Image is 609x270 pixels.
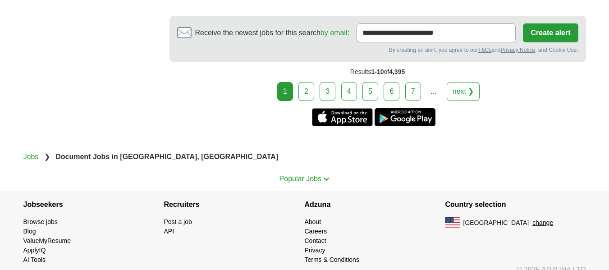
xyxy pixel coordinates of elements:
[23,153,39,160] a: Jobs
[23,256,46,263] a: AI Tools
[523,23,578,42] button: Create alert
[447,82,480,101] a: next ❯
[298,82,314,101] a: 2
[445,217,460,228] img: US flag
[425,82,443,101] div: ...
[478,47,491,53] a: T&Cs
[23,218,58,225] a: Browse jobs
[305,218,321,225] a: About
[320,82,335,101] a: 3
[341,82,357,101] a: 4
[23,237,71,244] a: ValueMyResume
[305,247,325,254] a: Privacy
[371,68,384,75] span: 1-10
[389,68,405,75] span: 4,395
[405,82,421,101] a: 7
[362,82,378,101] a: 5
[279,175,321,183] span: Popular Jobs
[277,82,293,101] div: 1
[463,218,529,228] span: [GEOGRAPHIC_DATA]
[305,237,326,244] a: Contact
[375,108,435,126] a: Get the Android app
[195,27,349,38] span: Receive the newest jobs for this search :
[305,228,327,235] a: Careers
[321,29,348,37] a: by email
[312,108,373,126] a: Get the iPhone app
[500,47,535,53] a: Privacy Notice
[23,228,36,235] a: Blog
[23,247,46,254] a: ApplyIQ
[55,153,278,160] strong: Document Jobs in [GEOGRAPHIC_DATA], [GEOGRAPHIC_DATA]
[384,82,399,101] a: 6
[445,192,586,217] h4: Country selection
[44,153,50,160] span: ❯
[532,218,553,228] button: change
[164,218,192,225] a: Post a job
[177,46,578,54] div: By creating an alert, you agree to our and , and Cookie Use.
[305,256,359,263] a: Terms & Conditions
[169,62,586,82] div: Results of
[323,177,330,181] img: toggle icon
[164,228,174,235] a: API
